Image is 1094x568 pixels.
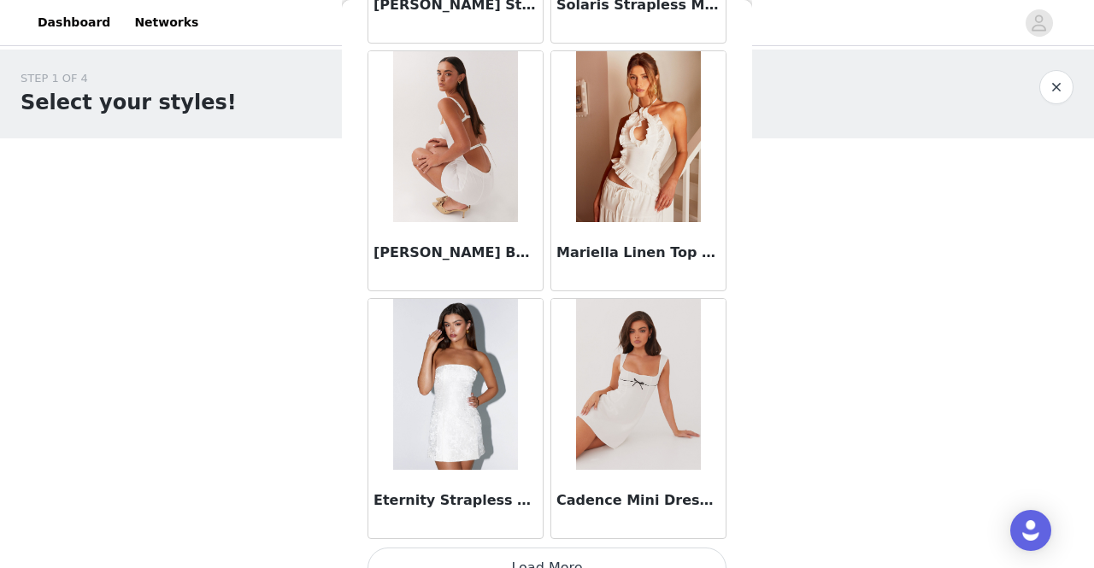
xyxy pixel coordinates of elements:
div: avatar [1031,9,1047,37]
h3: Eternity Strapless Mini Dress - Ivory [373,490,538,511]
h1: Select your styles! [21,87,237,118]
img: Eternity Strapless Mini Dress - Ivory [393,299,517,470]
div: Open Intercom Messenger [1010,510,1051,551]
a: Networks [124,3,209,42]
img: Cadence Mini Dress - White [576,299,700,470]
h3: [PERSON_NAME] Backless Mini Dress - White [373,243,538,263]
div: STEP 1 OF 4 [21,70,237,87]
h3: Mariella Linen Top - White [556,243,721,263]
a: Dashboard [27,3,121,42]
img: Mariella Linen Top - White [576,51,700,222]
img: Naomi Backless Mini Dress - White [393,51,517,222]
h3: Cadence Mini Dress - White [556,490,721,511]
